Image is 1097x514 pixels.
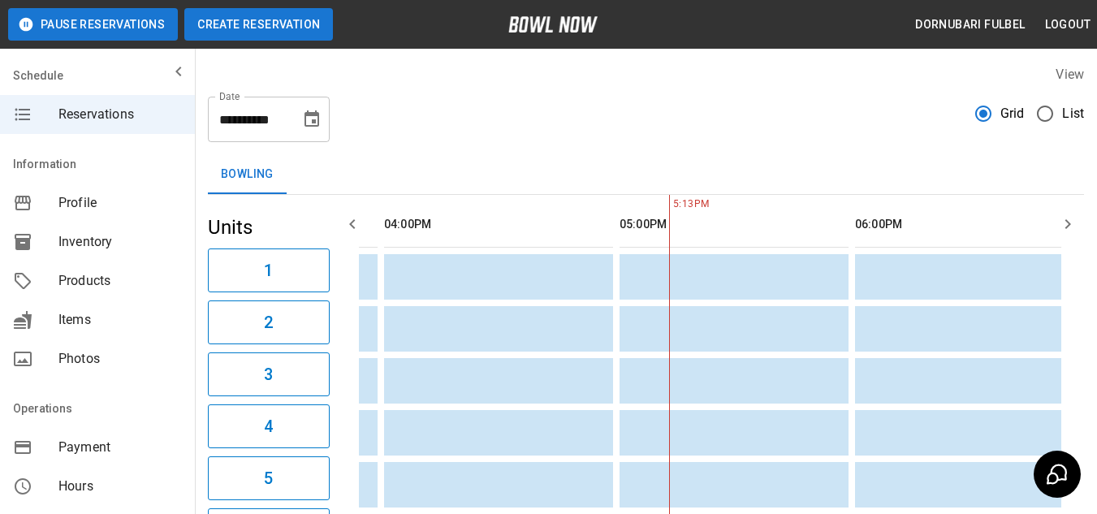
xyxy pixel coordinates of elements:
span: Grid [1000,104,1025,123]
span: Hours [58,477,182,496]
div: inventory tabs [208,155,1084,194]
span: Profile [58,193,182,213]
button: Create Reservation [184,8,333,41]
label: View [1056,67,1084,82]
img: logo [508,16,598,32]
h6: 5 [264,465,273,491]
span: Inventory [58,232,182,252]
span: 5:13PM [669,197,673,213]
button: 1 [208,248,330,292]
h5: Units [208,214,330,240]
h6: 2 [264,309,273,335]
button: 5 [208,456,330,500]
span: Reservations [58,105,182,124]
button: Bowling [208,155,287,194]
button: 3 [208,352,330,396]
button: Dornubari Fulbel [909,10,1031,40]
span: Photos [58,349,182,369]
h6: 3 [264,361,273,387]
span: Products [58,271,182,291]
button: Logout [1039,10,1097,40]
h6: 4 [264,413,273,439]
span: List [1062,104,1084,123]
button: 2 [208,300,330,344]
button: Pause Reservations [8,8,178,41]
button: 4 [208,404,330,448]
span: Payment [58,438,182,457]
span: Items [58,310,182,330]
h6: 1 [264,257,273,283]
button: Choose date, selected date is Sep 21, 2025 [296,103,328,136]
